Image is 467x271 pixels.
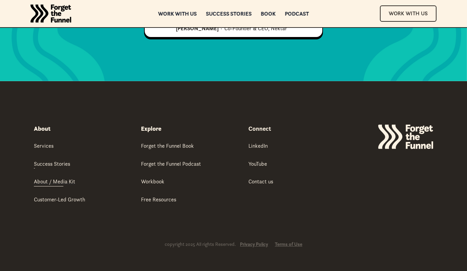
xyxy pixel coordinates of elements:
div: copyright 2025 All rights Reserved. [165,241,236,248]
div: Explore [141,125,161,133]
div: Workbook [141,178,164,185]
a: Services [34,142,54,150]
div: YouTube [248,160,267,167]
div: LinkedIn [248,142,268,149]
a: Book [261,11,276,16]
div: About [34,125,50,133]
strong: Connect [248,125,271,132]
a: LinkedIn [248,142,268,150]
div: Forget the Funnel Book [141,142,194,149]
a: Customer-Led Growth [34,196,85,204]
div: [PERSON_NAME] [176,24,219,32]
a: Terms of Use [275,241,302,247]
a: Contact us [248,178,273,186]
a: Work with us [158,11,197,16]
div: · [221,24,222,32]
div: Free Resources [141,196,176,203]
a: Work With Us [380,5,436,21]
div: Co-Founder & CEO, Nektar [224,24,287,32]
a: About / Media Kit [34,178,75,186]
div: Customer-Led Growth [34,196,85,203]
div: Success Stories [34,160,70,167]
a: Podcast [285,11,309,16]
a: Free Resources [141,196,176,204]
a: Workbook [141,178,164,186]
div: About / Media Kit [34,178,75,185]
a: Success Stories [206,11,252,16]
a: Forget the Funnel Podcast [141,160,201,168]
a: Success Stories [34,160,70,168]
a: Forget the Funnel Book [141,142,194,150]
div: Services [34,142,54,149]
div: Forget the Funnel Podcast [141,160,201,167]
a: Privacy Policy [240,241,268,247]
a: YouTube [248,160,267,168]
div: Contact us [248,178,273,185]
